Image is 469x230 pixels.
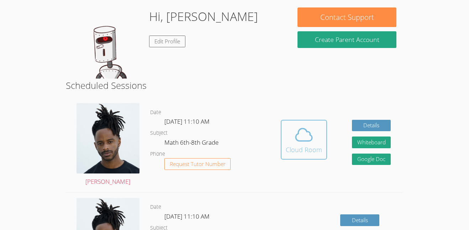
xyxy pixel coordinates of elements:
[164,138,220,150] dd: Math 6th-8th Grade
[297,31,396,48] button: Create Parent Account
[77,103,139,173] img: Portrait.jpg
[150,108,161,117] dt: Date
[164,158,231,170] button: Request Tutor Number
[150,203,161,212] dt: Date
[352,137,391,148] button: Whiteboard
[164,212,210,220] span: [DATE] 11:10 AM
[150,129,168,138] dt: Subject
[72,7,143,79] img: default.png
[297,7,396,27] button: Contact Support
[170,161,226,167] span: Request Tutor Number
[352,154,391,165] a: Google Doc
[66,79,404,92] h2: Scheduled Sessions
[281,120,327,160] button: Cloud Room
[340,214,379,226] a: Details
[77,103,139,187] a: [PERSON_NAME]
[150,150,165,159] dt: Phone
[149,7,258,26] h1: Hi, [PERSON_NAME]
[286,145,322,155] div: Cloud Room
[149,36,185,47] a: Edit Profile
[164,117,210,125] span: [DATE] 11:10 AM
[352,120,391,132] a: Details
